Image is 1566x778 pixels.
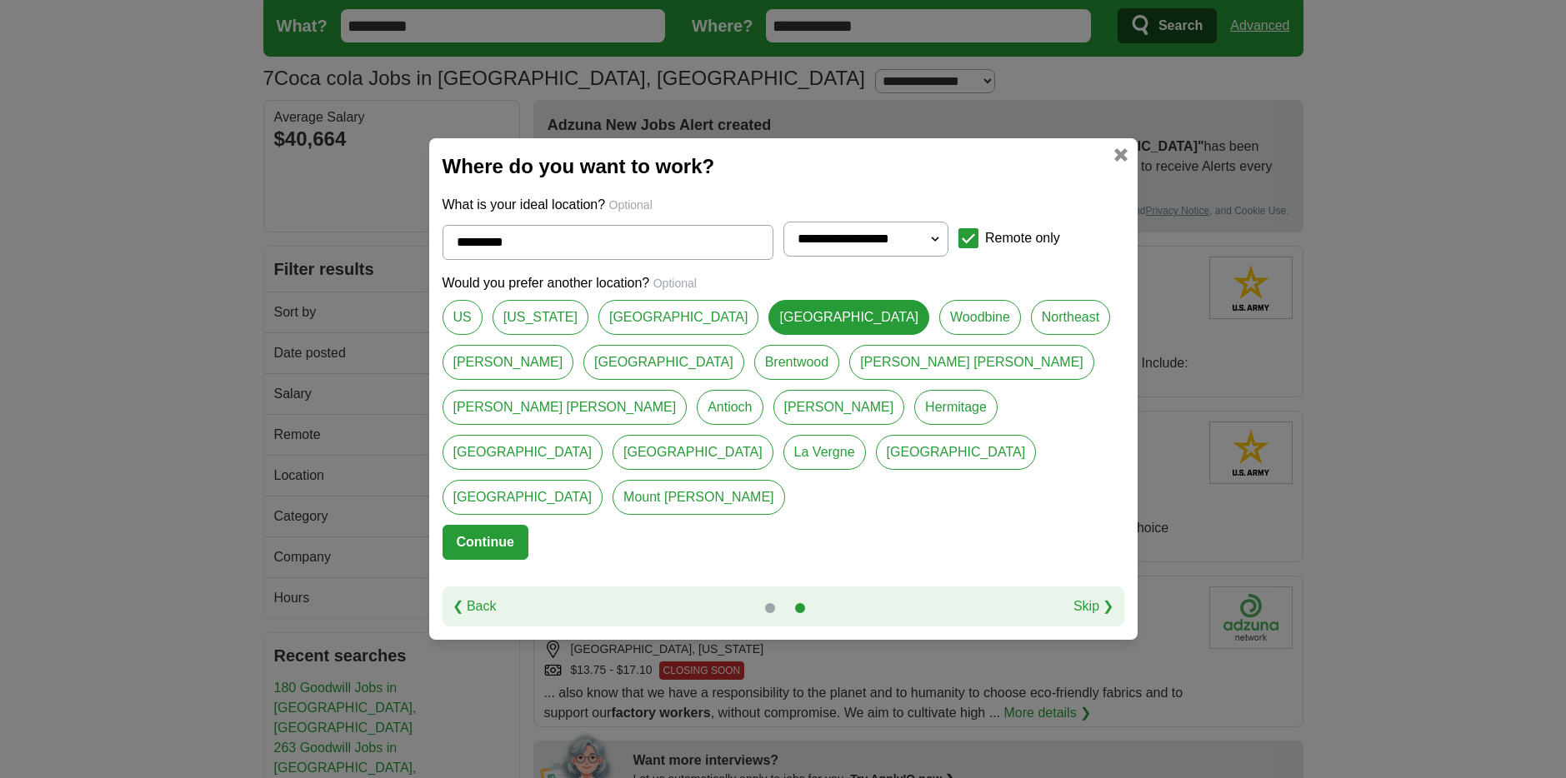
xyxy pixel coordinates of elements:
a: [GEOGRAPHIC_DATA] [613,435,773,470]
a: Brentwood [754,345,840,380]
a: [GEOGRAPHIC_DATA] [443,480,603,515]
a: [PERSON_NAME] [443,345,574,380]
p: What is your ideal location? [443,195,1124,215]
a: [PERSON_NAME] [PERSON_NAME] [849,345,1094,380]
a: Hermitage [914,390,998,425]
a: [GEOGRAPHIC_DATA] [768,300,929,335]
a: Mount [PERSON_NAME] [613,480,785,515]
a: [US_STATE] [493,300,588,335]
p: Would you prefer another location? [443,273,1124,293]
label: Remote only [985,228,1060,248]
a: [GEOGRAPHIC_DATA] [583,345,744,380]
a: [GEOGRAPHIC_DATA] [876,435,1037,470]
h2: Where do you want to work? [443,152,1124,182]
a: [GEOGRAPHIC_DATA] [598,300,759,335]
button: Continue [443,525,528,560]
a: [PERSON_NAME] [773,390,905,425]
a: US [443,300,483,335]
a: ❮ Back [453,596,497,616]
span: Optional [609,198,653,212]
a: Woodbine [939,300,1021,335]
span: Optional [653,277,697,290]
a: Northeast [1031,300,1110,335]
a: [GEOGRAPHIC_DATA] [443,435,603,470]
a: La Vergne [783,435,866,470]
a: Skip ❯ [1073,596,1114,616]
a: Antioch [697,390,763,425]
a: [PERSON_NAME] [PERSON_NAME] [443,390,688,425]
